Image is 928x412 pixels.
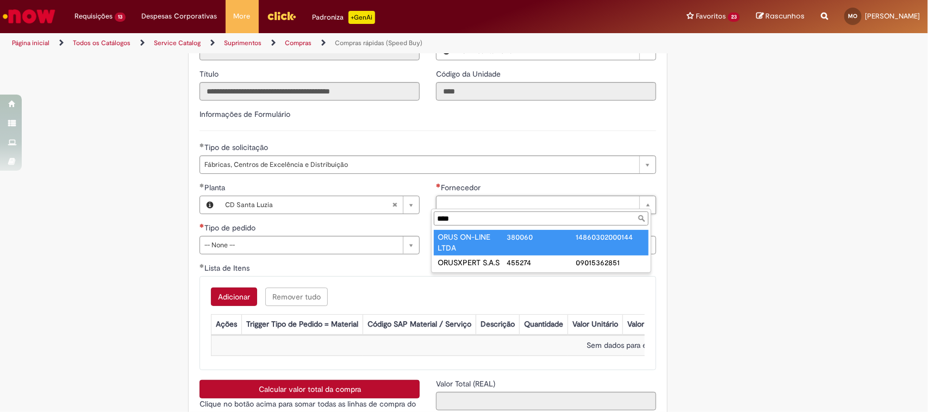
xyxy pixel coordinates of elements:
[507,257,576,268] div: 455274
[576,257,645,268] div: 09015362851
[576,232,645,242] div: 14860302000144
[432,228,651,272] ul: Fornecedor
[438,257,507,268] div: ORUSXPERT S.A.S
[507,232,576,242] div: 380060
[438,232,507,253] div: ORUS ON-LINE LTDA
